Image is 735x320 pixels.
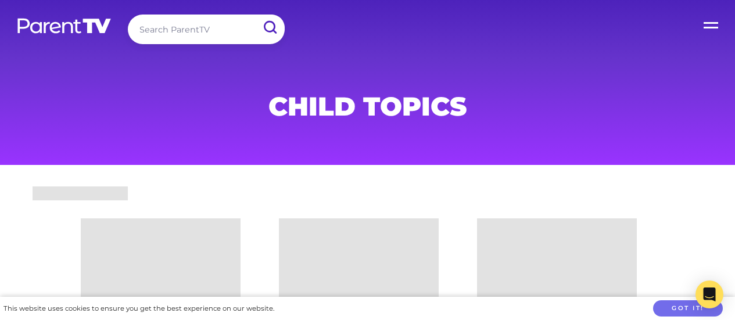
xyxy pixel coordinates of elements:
input: Search ParentTV [128,15,285,44]
div: Open Intercom Messenger [695,281,723,308]
div: This website uses cookies to ensure you get the best experience on our website. [3,303,274,315]
h1: Child Topics [88,95,648,118]
img: parenttv-logo-white.4c85aaf.svg [16,17,112,34]
button: Got it! [653,300,723,317]
input: Submit [254,15,285,41]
